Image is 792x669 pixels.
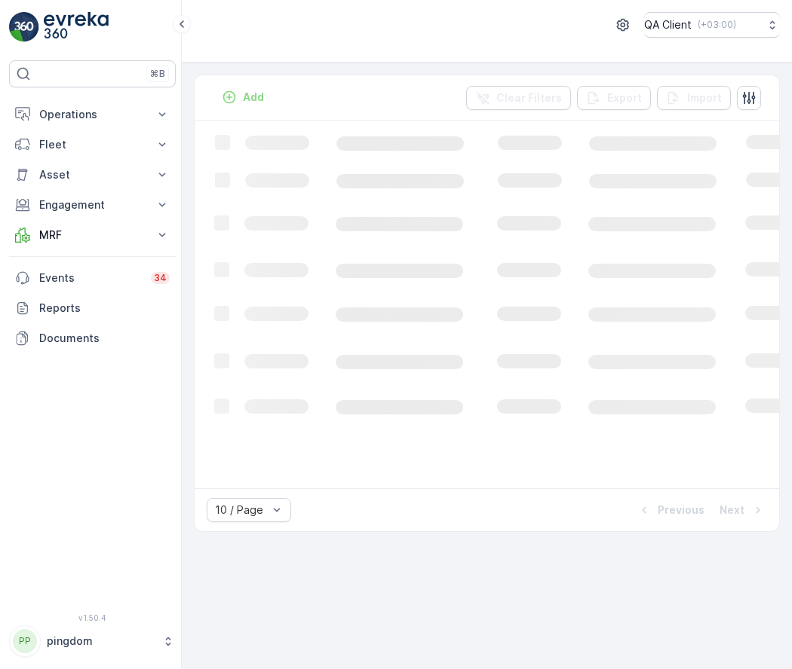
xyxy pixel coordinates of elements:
p: Import [687,90,722,105]
p: Reports [39,301,170,316]
p: QA Client [644,17,692,32]
button: PPpingdom [9,625,176,657]
button: Previous [635,501,706,519]
a: Events34 [9,263,176,293]
p: Engagement [39,197,146,212]
button: Engagement [9,190,176,220]
p: 34 [154,272,167,284]
button: Import [657,86,731,110]
p: Fleet [39,137,146,152]
p: Add [243,90,264,105]
p: Previous [658,503,705,518]
p: pingdom [47,634,155,649]
a: Documents [9,323,176,353]
img: logo [9,12,39,42]
button: QA Client(+03:00) [644,12,780,38]
a: Reports [9,293,176,323]
img: logo_light-DOdMpM7g.png [44,12,109,42]
button: Export [577,86,651,110]
p: MRF [39,228,146,243]
div: PP [13,629,37,653]
button: Fleet [9,130,176,160]
button: Asset [9,160,176,190]
p: Asset [39,167,146,182]
p: Next [720,503,744,518]
p: Operations [39,107,146,122]
button: Operations [9,99,176,130]
p: Documents [39,331,170,346]
button: Next [718,501,767,519]
p: ⌘B [150,68,165,80]
p: Clear Filters [496,90,562,105]
p: Events [39,270,142,286]
button: MRF [9,220,176,250]
p: Export [607,90,642,105]
button: Clear Filters [466,86,571,110]
button: Add [216,88,270,106]
span: v 1.50.4 [9,613,176,622]
p: ( +03:00 ) [698,19,736,31]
